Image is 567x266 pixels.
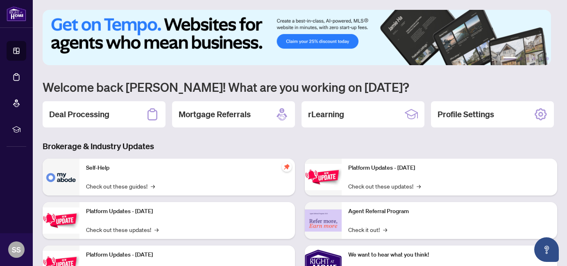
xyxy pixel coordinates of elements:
a: Check out these updates!→ [86,225,159,234]
p: Platform Updates - [DATE] [348,164,551,173]
button: 1 [503,57,516,60]
p: We want to hear what you think! [348,250,551,259]
p: Agent Referral Program [348,207,551,216]
img: Agent Referral Program [305,209,342,232]
span: → [417,182,421,191]
button: 5 [539,57,542,60]
a: Check out these updates!→ [348,182,421,191]
p: Self-Help [86,164,288,173]
span: → [151,182,155,191]
span: → [383,225,387,234]
h2: Deal Processing [49,109,109,120]
h3: Brokerage & Industry Updates [43,141,557,152]
a: Check out these guides!→ [86,182,155,191]
button: 2 [519,57,523,60]
button: 6 [546,57,549,60]
h2: rLearning [308,109,344,120]
h2: Profile Settings [438,109,494,120]
img: Self-Help [43,159,79,196]
img: Slide 0 [43,10,551,65]
img: Platform Updates - June 23, 2025 [305,164,342,190]
span: → [154,225,159,234]
img: logo [7,6,26,21]
button: 4 [533,57,536,60]
p: Platform Updates - [DATE] [86,207,288,216]
img: Platform Updates - September 16, 2025 [43,207,79,233]
button: Open asap [534,237,559,262]
span: pushpin [282,162,292,172]
h1: Welcome back [PERSON_NAME]! What are you working on [DATE]? [43,79,557,95]
a: Check it out!→ [348,225,387,234]
p: Platform Updates - [DATE] [86,250,288,259]
h2: Mortgage Referrals [179,109,251,120]
button: 3 [526,57,529,60]
span: SS [12,244,21,255]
